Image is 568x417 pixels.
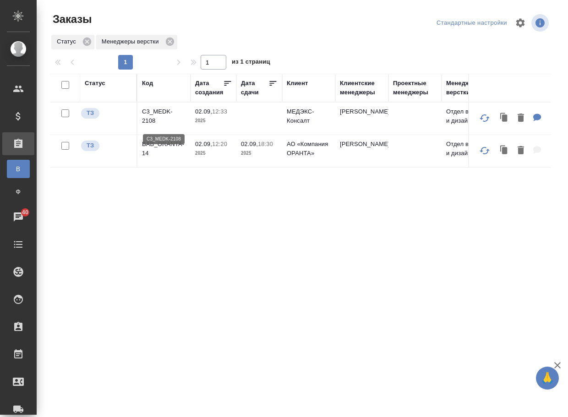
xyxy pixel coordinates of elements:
[340,79,384,97] div: Клиентские менеджеры
[232,56,270,70] span: из 1 страниц
[496,109,513,128] button: Клонировать
[195,141,212,147] p: 02.09,
[531,14,551,32] span: Посмотреть информацию
[335,103,388,135] td: [PERSON_NAME]
[509,12,531,34] span: Настроить таблицу
[51,35,94,49] div: Статус
[11,187,25,196] span: Ф
[195,116,232,125] p: 2025
[195,149,232,158] p: 2025
[212,141,227,147] p: 12:20
[241,79,268,97] div: Дата сдачи
[513,141,529,160] button: Удалить
[287,140,331,158] p: АО «Компания ОРАНТА»
[474,107,496,129] button: Обновить
[434,16,509,30] div: split button
[393,79,437,97] div: Проектные менеджеры
[496,141,513,160] button: Клонировать
[536,367,559,390] button: 🙏
[287,79,308,88] div: Клиент
[142,107,186,125] p: C3_MEDK-2108
[446,79,490,97] div: Менеджеры верстки
[16,208,34,217] span: 40
[540,368,555,388] span: 🙏
[96,35,177,49] div: Менеджеры верстки
[11,164,25,173] span: В
[446,107,490,125] p: Отдел верстки и дизайна
[87,141,94,150] p: ТЗ
[87,108,94,118] p: ТЗ
[102,37,162,46] p: Менеджеры верстки
[142,140,186,158] p: BAB_ORANTA-14
[513,109,529,128] button: Удалить
[2,206,34,228] a: 40
[446,140,490,158] p: Отдел верстки и дизайна
[195,79,223,97] div: Дата создания
[142,79,153,88] div: Код
[287,107,331,125] p: МЕДЭКС-Консалт
[474,140,496,162] button: Обновить
[80,107,132,119] div: Выставляет КМ при отправке заказа на расчет верстке (для тикета) или для уточнения сроков на прои...
[241,141,258,147] p: 02.09,
[212,108,227,115] p: 12:33
[195,108,212,115] p: 02.09,
[241,149,278,158] p: 2025
[7,183,30,201] a: Ф
[80,140,132,152] div: Выставляет КМ при отправке заказа на расчет верстке (для тикета) или для уточнения сроков на прои...
[57,37,79,46] p: Статус
[85,79,105,88] div: Статус
[7,160,30,178] a: В
[335,135,388,167] td: [PERSON_NAME]
[258,141,273,147] p: 18:30
[50,12,92,27] span: Заказы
